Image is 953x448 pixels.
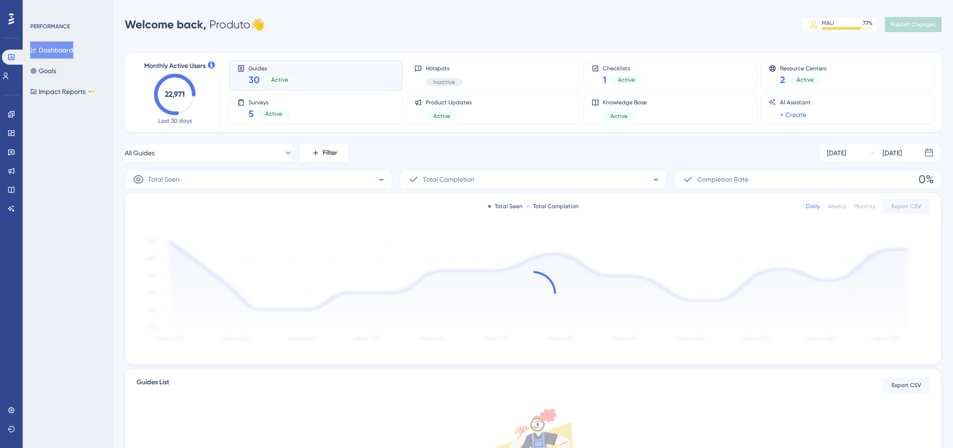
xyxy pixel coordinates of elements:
[433,78,455,86] span: Inactive
[526,203,579,210] div: Total Completion
[265,110,282,118] span: Active
[249,65,296,71] span: Guides
[610,112,627,120] span: Active
[780,73,785,86] span: 2
[148,174,180,185] span: Total Seen
[603,73,607,86] span: 1
[30,42,73,59] button: Dashboard
[433,112,450,120] span: Active
[892,203,921,210] span: Export CSV
[822,19,834,27] div: MAU
[125,17,206,31] span: Welcome back,
[249,73,260,86] span: 30
[883,199,930,214] button: Export CSV
[883,378,930,393] button: Export CSV
[271,76,288,84] span: Active
[426,65,463,72] span: Hotspots
[249,99,290,105] span: Surveys
[125,144,293,162] button: All Guides
[919,172,934,187] span: 0%
[885,17,942,32] button: Publish Changes
[797,76,814,84] span: Active
[165,90,185,99] text: 22,971
[137,377,169,394] span: Guides List
[863,19,873,27] div: 77 %
[87,89,96,94] div: BETA
[30,23,70,30] div: PERFORMANCE
[603,99,647,106] span: Knowledge Base
[806,203,820,210] div: Daily
[488,203,523,210] div: Total Seen
[426,99,472,106] span: Product Updates
[780,65,826,71] span: Resource Centers
[125,17,265,32] div: Produto 👋
[603,65,643,71] span: Checklists
[144,60,206,72] span: Monthly Active Users
[827,203,846,210] div: Weekly
[780,109,807,120] a: + Create
[323,147,337,159] span: Filter
[30,83,96,100] button: Impact ReportsBETA
[854,203,875,210] div: Monthly
[618,76,635,84] span: Active
[30,62,56,79] button: Goals
[125,147,155,159] span: All Guides
[653,172,659,187] span: -
[883,147,902,159] div: [DATE]
[891,21,936,28] span: Publish Changes
[423,174,474,185] span: Total Completion
[249,107,254,120] span: 5
[892,381,921,389] span: Export CSV
[827,147,846,159] div: [DATE]
[780,99,811,106] span: AI Assistant
[300,144,348,162] button: Filter
[158,117,192,125] span: Last 30 days
[378,172,384,187] span: -
[697,174,748,185] span: Completion Rate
